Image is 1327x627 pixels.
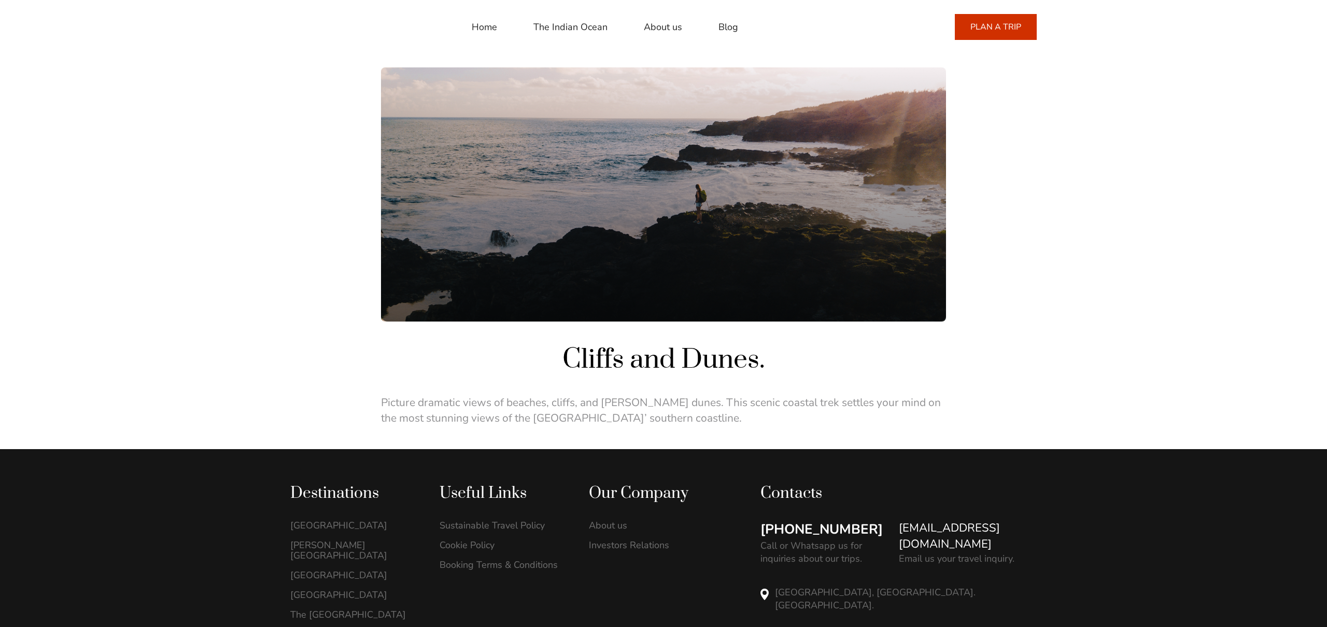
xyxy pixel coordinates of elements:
[955,14,1037,40] a: PLAN A TRIP
[290,590,418,600] a: [GEOGRAPHIC_DATA]
[381,342,946,377] h1: Cliffs and Dunes.
[440,483,567,504] div: Useful Links
[381,395,946,426] p: Picture dramatic views of beaches, cliffs, and [PERSON_NAME] dunes. This scenic coastal trek sett...
[440,560,567,570] a: Booking Terms & Conditions
[589,520,716,531] a: About us
[440,540,567,550] a: Cookie Policy
[290,570,418,580] a: [GEOGRAPHIC_DATA]
[290,540,418,561] a: [PERSON_NAME][GEOGRAPHIC_DATA]
[472,15,497,39] a: Home
[760,520,883,539] a: [PHONE_NUMBER]
[775,586,1037,612] p: [GEOGRAPHIC_DATA], [GEOGRAPHIC_DATA]. [GEOGRAPHIC_DATA].
[644,15,682,39] a: About us
[290,520,418,531] a: [GEOGRAPHIC_DATA]
[760,539,888,565] p: Call or Whatsapp us for inquiries about our trips.
[589,540,716,550] a: Investors Relations
[290,483,418,504] div: Destinations
[899,520,1037,552] a: [EMAIL_ADDRESS][DOMAIN_NAME]
[760,483,1037,504] div: Contacts
[899,552,1014,565] p: Email us your travel inquiry.
[718,15,738,39] a: Blog
[589,483,716,504] div: Our Company
[440,520,567,531] a: Sustainable Travel Policy
[290,609,418,620] a: The [GEOGRAPHIC_DATA]
[533,15,608,39] a: The Indian Ocean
